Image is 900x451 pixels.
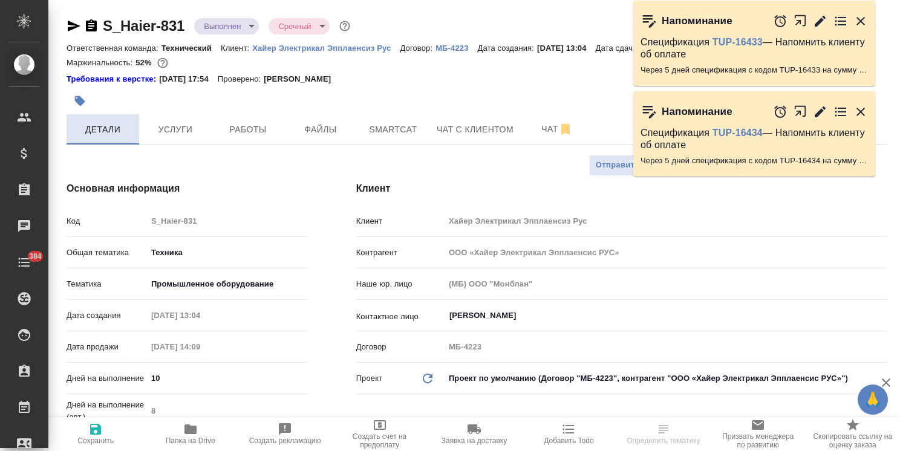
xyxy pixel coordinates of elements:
p: Спецификация — Напомнить клиенту об оплате [641,36,868,60]
button: Срочный [275,21,315,31]
button: Открыть в новой вкладке [794,99,807,125]
button: Добавить Todo [521,417,616,451]
button: Закрыть [853,105,868,119]
div: Выполнен [269,18,329,34]
span: Smartcat [364,122,422,137]
a: S_Haier-831 [103,18,184,34]
div: Нажми, чтобы открыть папку с инструкцией [67,73,159,85]
span: Работы [219,122,277,137]
p: Проверено: [218,73,264,85]
div: Промышленное оборудование [147,274,308,294]
p: Дата продажи [67,341,147,353]
span: Папка на Drive [166,436,215,445]
p: Дней на выполнение (авт.) [67,399,147,423]
p: Дата сдачи: [596,44,642,53]
p: Контактное лицо [356,311,445,323]
span: Создать счет на предоплату [339,432,419,449]
a: TUP-16433 [712,37,763,47]
p: Маржинальность: [67,58,135,67]
svg: Отписаться [558,122,573,137]
p: [PERSON_NAME] [264,73,340,85]
span: 384 [22,250,49,262]
input: Пустое поле [147,307,253,324]
button: 16737.90 RUB; [155,55,171,71]
p: Технический [161,44,221,53]
a: МБ-4223 [435,42,477,53]
button: 🙏 [858,384,888,415]
button: Отложить [773,14,787,28]
p: [DATE] 17:54 [159,73,218,85]
button: Создать счет на предоплату [332,417,426,451]
input: Пустое поле [445,244,887,261]
span: Скопировать ссылку на оценку заказа [813,432,893,449]
button: Выполнен [200,21,244,31]
p: Клиент [356,215,445,227]
span: Сохранить [77,436,114,445]
button: Отложить [773,105,787,119]
p: Клиент: [221,44,252,53]
p: Через 5 дней спецификация с кодом TUP-16433 на сумму 39600 RUB будет просрочена [641,64,868,76]
button: Заявка на доставку [427,417,521,451]
p: Договор: [400,44,435,53]
button: Редактировать [813,14,827,28]
button: Доп статусы указывают на важность/срочность заказа [337,18,353,34]
span: Чат с клиентом [437,122,514,137]
input: Пустое поле [445,338,887,355]
p: Хайер Электрикал Эпплаенсиз Рус [252,44,400,53]
input: ✎ Введи что-нибудь [147,369,308,387]
span: Определить тематику [627,436,700,445]
p: Наше юр. лицо [356,278,445,290]
div: Проект по умолчанию (Договор "МБ-4223", контрагент "ООО «Хайер Электрикал Эпплаенсис РУС»") [445,368,887,389]
button: Открыть в новой вкладке [794,8,807,34]
p: [DATE] 13:04 [537,44,596,53]
button: Создать рекламацию [238,417,332,451]
span: 🙏 [862,387,883,412]
button: Перейти в todo [833,105,848,119]
button: Перейти в todo [833,14,848,28]
a: Хайер Электрикал Эпплаенсиз Рус [252,42,400,53]
input: Пустое поле [445,275,887,293]
input: Пустое поле [147,338,253,355]
span: Призвать менеджера по развитию [718,432,798,449]
button: Open [880,314,882,317]
input: Пустое поле [147,212,308,230]
button: Сохранить [48,417,143,451]
button: Скопировать ссылку на оценку заказа [806,417,900,451]
p: Напоминание [662,15,732,27]
span: Файлы [292,122,350,137]
button: Добавить тэг [67,88,93,114]
p: 52% [135,58,154,67]
span: Добавить Todo [544,436,593,445]
p: Напоминание [662,106,732,118]
a: 384 [3,247,45,277]
p: Контрагент [356,247,445,259]
p: Тематика [67,278,147,290]
p: Спецификация — Напомнить клиенту об оплате [641,127,868,151]
a: Требования к верстке: [67,73,159,85]
p: Код [67,215,147,227]
p: Общая тематика [67,247,147,259]
input: Пустое поле [445,212,887,230]
span: Отправить КП [596,158,653,172]
p: Дата создания [67,310,147,322]
span: Чат [528,122,586,137]
button: Определить тематику [616,417,711,451]
span: Детали [74,122,132,137]
button: Папка на Drive [143,417,237,451]
p: МБ-4223 [435,44,477,53]
button: Скопировать ссылку [84,19,99,33]
div: Выполнен [194,18,259,34]
button: Скопировать ссылку для ЯМессенджера [67,19,81,33]
span: Заявка на доставку [442,436,507,445]
p: Договор [356,341,445,353]
p: Дней на выполнение [67,372,147,384]
p: Через 5 дней спецификация с кодом TUP-16434 на сумму 6756 RUB будет просрочена [641,155,868,167]
button: Закрыть [853,14,868,28]
div: Техника [147,242,308,263]
span: Услуги [146,122,204,137]
h4: Клиент [356,181,887,196]
p: Дата создания: [478,44,537,53]
button: Отправить КП [589,155,660,176]
button: Призвать менеджера по развитию [711,417,805,451]
button: Редактировать [813,105,827,119]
